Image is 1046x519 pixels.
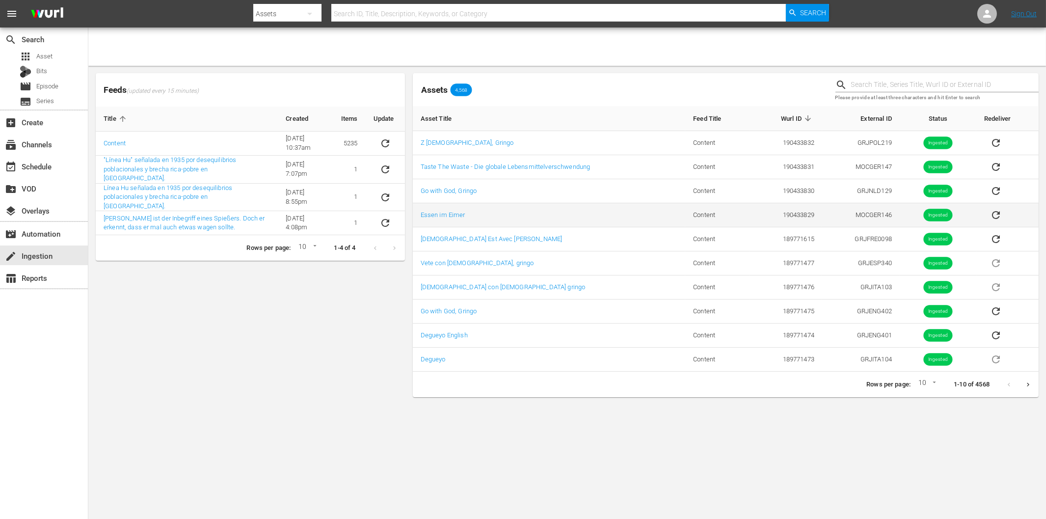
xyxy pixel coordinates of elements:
span: Channels [5,139,17,151]
td: Content [685,203,750,227]
span: Series [36,96,54,106]
div: 10 [914,377,938,392]
button: Next page [1019,375,1038,394]
td: GRJPOL219 [822,131,900,155]
th: External ID [822,106,900,131]
td: [DATE] 4:08pm [278,211,333,235]
span: Search [5,34,17,46]
a: Línea Hu señalada en 1935 por desequilibrios poblacionales y brecha rica-pobre en [GEOGRAPHIC_DATA]. [104,184,232,210]
span: Series [20,96,31,108]
a: [PERSON_NAME] ist der Inbegriff eines Spießers. Doch er erkennt, dass er mal auch etwas wagen sol... [104,215,265,231]
td: 189771474 [750,324,822,348]
span: Bits [36,66,47,76]
td: [DATE] 8:55pm [278,184,333,212]
span: Ingested [923,332,952,339]
td: 189771615 [750,227,822,251]
span: (updated every 15 minutes) [127,87,199,95]
a: Essen im Eimer [421,211,465,219]
a: Go with God, Gringo [421,307,477,315]
td: 189771476 [750,275,822,300]
td: Content [685,131,750,155]
a: Vete con [DEMOGRAPHIC_DATA], gringo [421,259,534,267]
span: Ingested [923,308,952,315]
td: Content [685,300,750,324]
a: [DEMOGRAPHIC_DATA] con [DEMOGRAPHIC_DATA] gringo [421,283,586,291]
span: Ingested [923,139,952,147]
th: Feed Title [685,106,750,131]
span: Ingested [923,236,952,243]
td: MOCGER147 [822,155,900,179]
span: Wurl ID [781,114,814,123]
td: 190433832 [750,131,822,155]
td: GRJENG401 [822,324,900,348]
span: Ingestion [5,250,17,262]
span: Episode [36,82,58,91]
td: GRJENG402 [822,300,900,324]
a: [DEMOGRAPHIC_DATA] Est Avec [PERSON_NAME] [421,235,563,243]
span: Ingested [923,284,952,291]
span: 4,568 [451,87,472,93]
td: Content [685,155,750,179]
span: Title [104,114,129,123]
span: Ingested [923,188,952,195]
a: "Línea Hu" señalada en 1935 por desequilibrios poblacionales y brecha rica-pobre en [GEOGRAPHIC_D... [104,156,236,182]
td: Content [685,348,750,372]
span: Create [5,117,17,129]
td: 1 [333,184,366,212]
p: Rows per page: [866,380,911,389]
a: Content [104,139,126,147]
button: Search [786,4,829,22]
div: 10 [295,241,318,256]
th: Update [366,107,405,132]
span: Asset is in future lineups. Remove all episodes that contain this asset before redelivering [984,259,1008,266]
td: Content [685,227,750,251]
a: Degueyo English [421,331,468,339]
td: 5235 [333,132,366,156]
span: Search [800,4,826,22]
a: Sign Out [1011,10,1037,18]
img: ans4CAIJ8jUAAAAAAAAAAAAAAAAAAAAAAAAgQb4GAAAAAAAAAAAAAAAAAAAAAAAAJMjXAAAAAAAAAAAAAAAAAAAAAAAAgAT5G... [24,2,71,26]
a: Degueyo [421,355,446,363]
span: Ingested [923,164,952,171]
th: Redeliver [976,106,1039,131]
p: Rows per page: [246,244,291,253]
td: [DATE] 10:37am [278,132,333,156]
td: [DATE] 7:07pm [278,156,333,184]
a: Z [DEMOGRAPHIC_DATA], Gringo [421,139,514,146]
p: Please provide at least three characters and hit Enter to search [835,94,1039,102]
table: sticky table [96,107,405,235]
td: Content [685,251,750,275]
td: 189771473 [750,348,822,372]
td: 1 [333,211,366,235]
span: Schedule [5,161,17,173]
table: sticky table [413,106,1039,372]
div: Bits [20,66,31,78]
td: MOCGER146 [822,203,900,227]
td: GRJITA103 [822,275,900,300]
td: 190433829 [750,203,822,227]
span: Asset is in future lineups. Remove all episodes that contain this asset before redelivering [984,283,1008,290]
td: 1 [333,156,366,184]
p: 1-4 of 4 [334,244,356,253]
td: GRJESP340 [822,251,900,275]
input: Search Title, Series Title, Wurl ID or External ID [851,78,1039,92]
span: Ingested [923,212,952,219]
span: Asset Title [421,114,465,123]
th: Status [900,106,976,131]
span: Assets [421,85,448,95]
td: 189771477 [750,251,822,275]
a: Go with God, Gringo [421,187,477,194]
span: Automation [5,228,17,240]
span: Asset is in future lineups. Remove all episodes that contain this asset before redelivering [984,355,1008,362]
td: GRJFRE0098 [822,227,900,251]
span: Reports [5,273,17,284]
span: Episode [20,81,31,92]
td: GRJNLD129 [822,179,900,203]
span: Overlays [5,205,17,217]
td: GRJITA104 [822,348,900,372]
span: Feeds [96,82,405,98]
span: menu [6,8,18,20]
td: Content [685,275,750,300]
td: Content [685,324,750,348]
span: VOD [5,183,17,195]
